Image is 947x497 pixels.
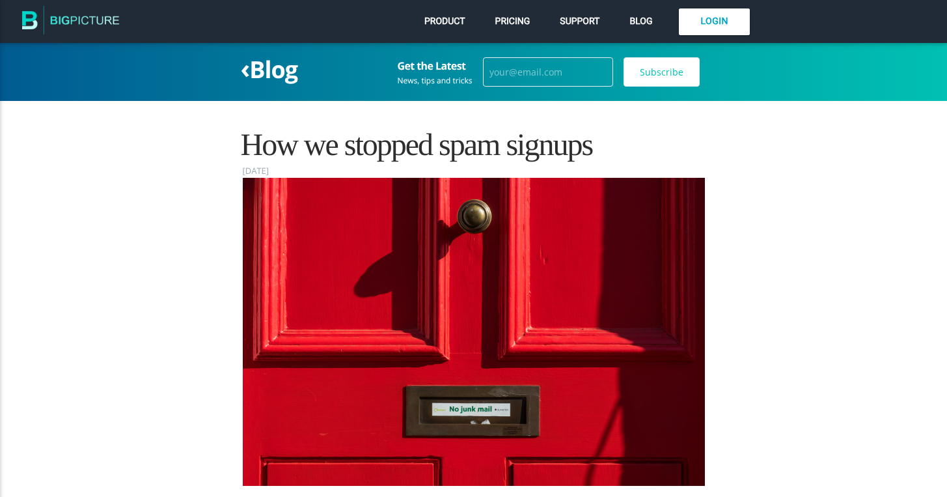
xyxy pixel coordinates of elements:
time: [DATE] [243,163,269,178]
img: The BigPicture.io Blog [22,5,120,38]
a: Login [679,8,750,35]
input: Subscribe [624,57,700,87]
span: Pricing [495,16,530,27]
input: your@email.com [483,57,613,87]
div: News, tips and tricks [398,77,473,85]
span: Product [424,16,465,27]
a: Support [556,13,603,30]
span: ‹ [241,50,250,86]
a: Blog [626,13,655,30]
h1: How we stopped spam signups [243,127,705,163]
img: junk-mail.jpg [243,178,705,486]
a: ‹Blog [241,53,298,85]
a: Product [421,13,469,30]
h3: Get the Latest [398,60,473,72]
a: Pricing [492,13,534,30]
